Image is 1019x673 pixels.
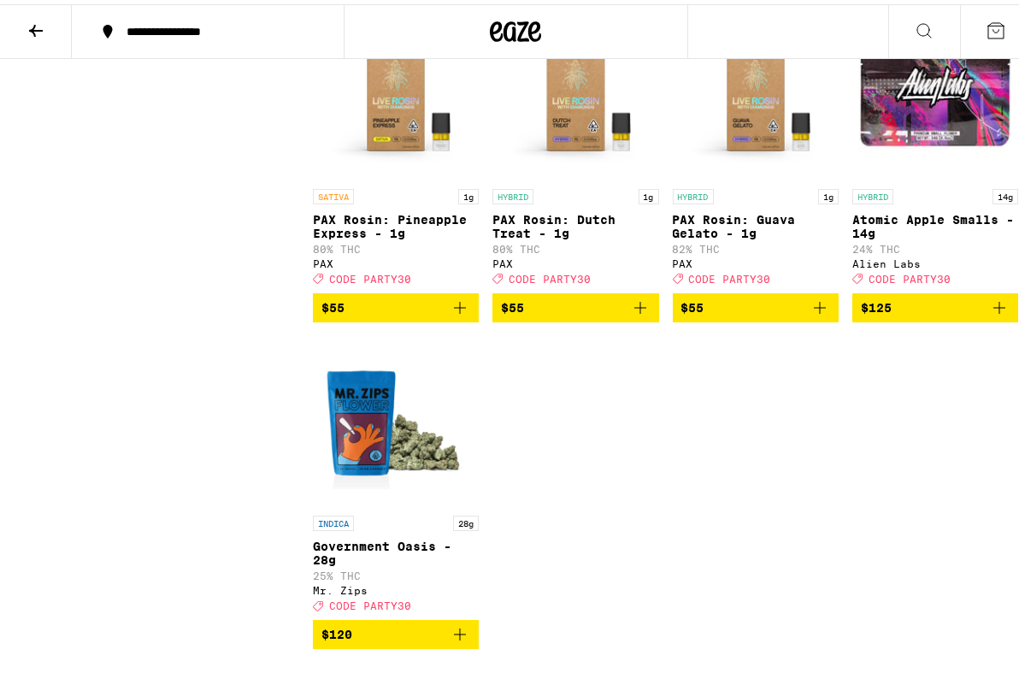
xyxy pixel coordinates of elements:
img: Alien Labs - Atomic Apple Smalls - 14g [852,5,1018,176]
span: $120 [321,623,352,637]
button: Add to bag [313,616,479,645]
button: Add to bag [313,289,479,318]
p: HYBRID [673,185,714,200]
span: Hi. Need any help? [19,12,132,26]
p: 80% THC [492,239,658,251]
span: $55 [501,297,524,310]
a: Open page for Government Oasis - 28g from Mr. Zips [313,332,479,616]
span: $55 [321,297,345,310]
p: Atomic Apple Smalls - 14g [852,209,1018,236]
p: PAX Rosin: Guava Gelato - 1g [673,209,839,236]
p: 80% THC [313,239,479,251]
p: 24% THC [852,239,1018,251]
span: CODE PARTY30 [329,269,411,280]
p: Government Oasis - 28g [313,535,479,563]
span: $55 [681,297,704,310]
div: PAX [673,254,839,265]
span: CODE PARTY30 [509,269,591,280]
button: Add to bag [492,289,658,318]
p: SATIVA [313,185,354,200]
p: 1g [458,185,479,200]
img: PAX - PAX Rosin: Guava Gelato - 1g [673,5,839,176]
p: 28g [453,511,479,527]
p: PAX Rosin: Pineapple Express - 1g [313,209,479,236]
span: $125 [861,297,892,310]
p: 1g [639,185,659,200]
p: 1g [818,185,839,200]
span: CODE PARTY30 [689,269,771,280]
p: 82% THC [673,239,839,251]
div: Alien Labs [852,254,1018,265]
button: Add to bag [852,289,1018,318]
p: 25% THC [313,566,479,577]
img: PAX - PAX Rosin: Pineapple Express - 1g [313,5,479,176]
p: INDICA [313,511,354,527]
p: HYBRID [852,185,893,200]
a: Open page for PAX Rosin: Dutch Treat - 1g from PAX [492,5,658,289]
p: 14g [992,185,1018,200]
div: Mr. Zips [313,581,479,592]
div: PAX [313,254,479,265]
a: Open page for PAX Rosin: Guava Gelato - 1g from PAX [673,5,839,289]
span: CODE PARTY30 [329,596,411,607]
img: Mr. Zips - Government Oasis - 28g [313,332,479,503]
p: PAX Rosin: Dutch Treat - 1g [492,209,658,236]
span: CODE PARTY30 [869,269,951,280]
p: HYBRID [492,185,533,200]
button: Add to bag [673,289,839,318]
div: PAX [492,254,658,265]
img: PAX - PAX Rosin: Dutch Treat - 1g [492,5,658,176]
a: Open page for Atomic Apple Smalls - 14g from Alien Labs [852,5,1018,289]
a: Open page for PAX Rosin: Pineapple Express - 1g from PAX [313,5,479,289]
